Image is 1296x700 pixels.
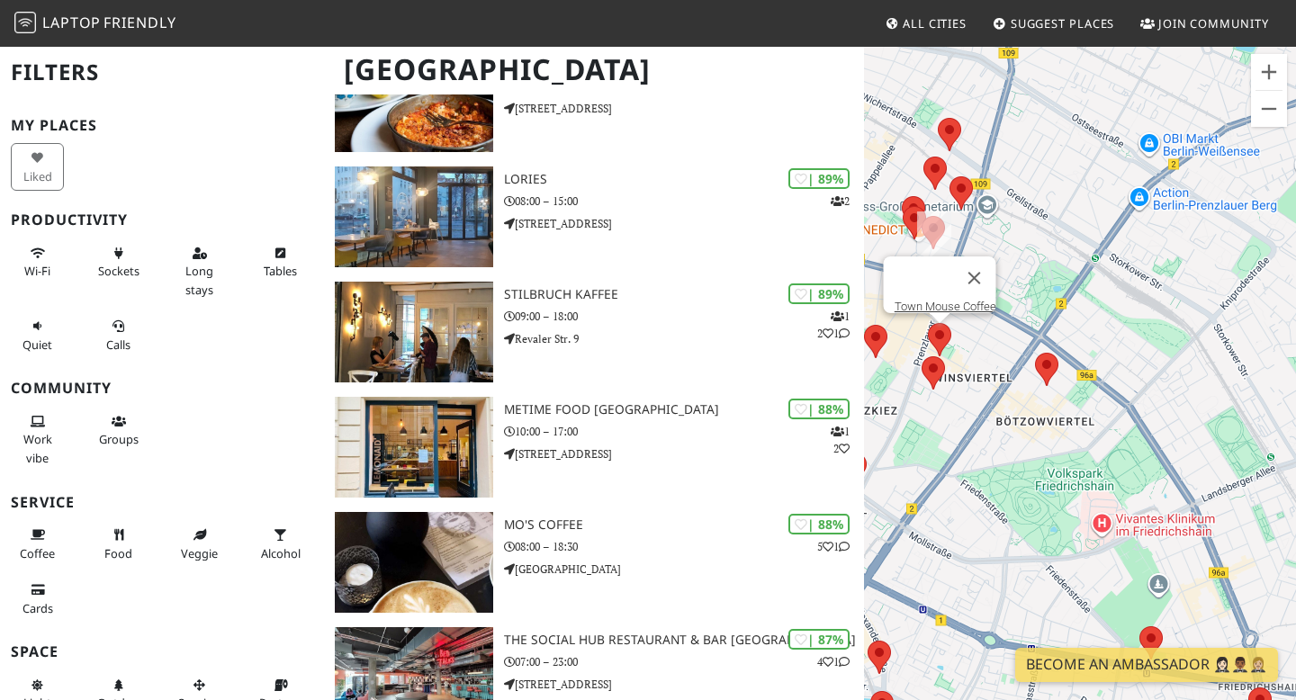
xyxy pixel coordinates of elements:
span: Laptop [42,13,101,32]
button: Food [92,520,145,568]
p: 1 2 1 [817,308,850,342]
p: [STREET_ADDRESS] [504,215,864,232]
span: Coffee [20,545,55,561]
h3: Productivity [11,211,313,229]
button: Cards [11,575,64,623]
button: Coffee [11,520,64,568]
a: Lories | 89% 2 Lories 08:00 – 15:00 [STREET_ADDRESS] [324,166,864,267]
button: Groups [92,407,145,454]
span: All Cities [903,15,967,31]
p: 08:00 – 15:00 [504,193,864,210]
div: | 89% [788,168,850,189]
h3: Mo's Coffee [504,517,864,533]
span: Power sockets [98,263,139,279]
span: Friendly [103,13,175,32]
div: | 89% [788,283,850,304]
p: [STREET_ADDRESS] [504,445,864,462]
button: Sockets [92,238,145,286]
button: Quiet [11,311,64,359]
h3: The Social Hub Restaurant & Bar [GEOGRAPHIC_DATA] [504,633,864,648]
h3: Stilbruch Kaffee [504,287,864,302]
h3: My Places [11,117,313,134]
img: Lories [335,166,493,267]
a: Become an Ambassador 🤵🏻‍♀️🤵🏾‍♂️🤵🏼‍♀️ [1015,648,1278,682]
span: Quiet [22,337,52,353]
button: Calls [92,311,145,359]
span: Video/audio calls [106,337,130,353]
span: Join Community [1158,15,1269,31]
p: [GEOGRAPHIC_DATA] [504,561,864,578]
h3: Lories [504,172,864,187]
span: Work-friendly tables [264,263,297,279]
p: 2 [831,193,850,210]
span: Long stays [185,263,213,297]
p: 10:00 – 17:00 [504,423,864,440]
div: | 88% [788,399,850,419]
span: People working [23,431,52,465]
a: Mo's Coffee | 88% 51 Mo's Coffee 08:00 – 18:30 [GEOGRAPHIC_DATA] [324,512,864,613]
span: Alcohol [261,545,301,561]
h1: [GEOGRAPHIC_DATA] [329,45,860,94]
span: Food [104,545,132,561]
img: Stilbruch Kaffee [335,282,493,382]
h3: Space [11,643,313,660]
p: 4 1 [817,653,850,670]
div: | 88% [788,514,850,534]
img: metime food Berlin [335,397,493,498]
span: Veggie [181,545,218,561]
a: Stilbruch Kaffee | 89% 121 Stilbruch Kaffee 09:00 – 18:00 Revaler Str. 9 [324,282,864,382]
a: All Cities [877,7,974,40]
img: LaptopFriendly [14,12,36,33]
p: 08:00 – 18:30 [504,538,864,555]
span: Group tables [99,431,139,447]
a: Suggest Places [985,7,1122,40]
button: Tables [254,238,307,286]
button: Zoom out [1251,91,1287,127]
span: Credit cards [22,600,53,616]
h2: Filters [11,45,313,100]
a: Town Mouse Coffee [895,300,996,313]
a: metime food Berlin | 88% 12 metime food [GEOGRAPHIC_DATA] 10:00 – 17:00 [STREET_ADDRESS] [324,397,864,498]
button: Veggie [173,520,226,568]
h3: metime food [GEOGRAPHIC_DATA] [504,402,864,417]
p: Revaler Str. 9 [504,330,864,347]
p: 1 2 [831,423,850,457]
div: | 87% [788,629,850,650]
button: Wi-Fi [11,238,64,286]
p: 5 1 [817,538,850,555]
span: Stable Wi-Fi [24,263,50,279]
h3: Service [11,494,313,511]
p: 09:00 – 18:00 [504,308,864,325]
button: Long stays [173,238,226,304]
button: Close [953,256,996,300]
a: LaptopFriendly LaptopFriendly [14,8,176,40]
button: Zoom in [1251,54,1287,90]
span: Suggest Places [1011,15,1115,31]
img: Mo's Coffee [335,512,493,613]
button: Alcohol [254,520,307,568]
a: Join Community [1133,7,1276,40]
p: [STREET_ADDRESS] [504,676,864,693]
h3: Community [11,380,313,397]
p: 07:00 – 23:00 [504,653,864,670]
button: Work vibe [11,407,64,472]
